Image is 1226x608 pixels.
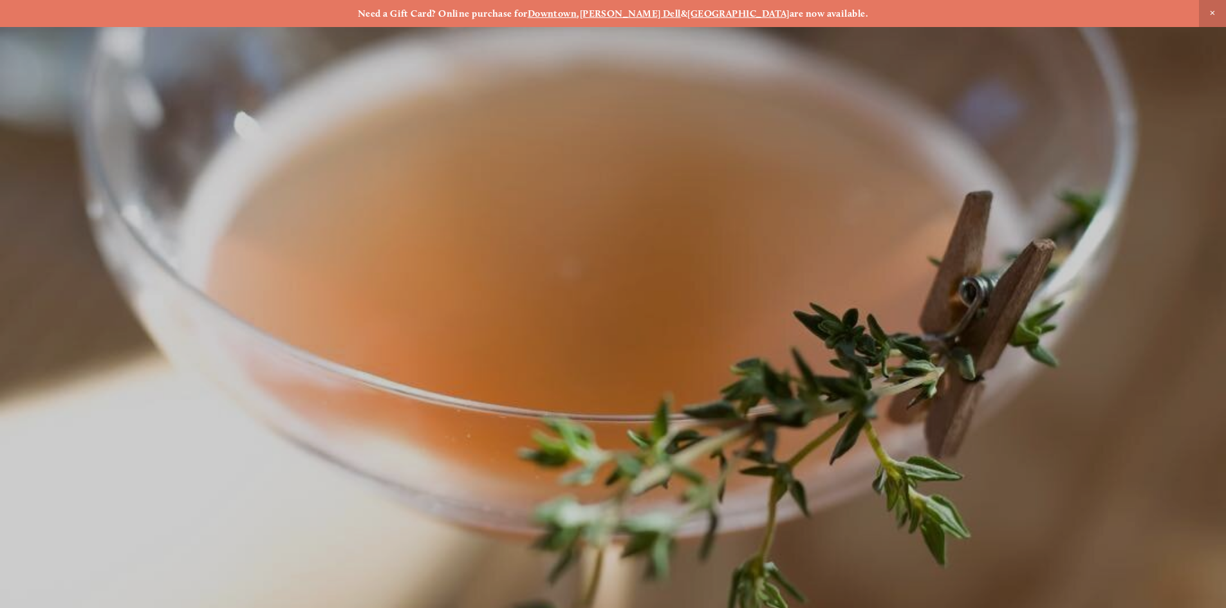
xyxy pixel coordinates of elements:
strong: & [681,8,687,19]
strong: are now available. [790,8,868,19]
strong: Need a Gift Card? Online purchase for [358,8,528,19]
strong: , [577,8,579,19]
a: [PERSON_NAME] Dell [580,8,681,19]
a: [GEOGRAPHIC_DATA] [687,8,790,19]
a: Downtown [528,8,577,19]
